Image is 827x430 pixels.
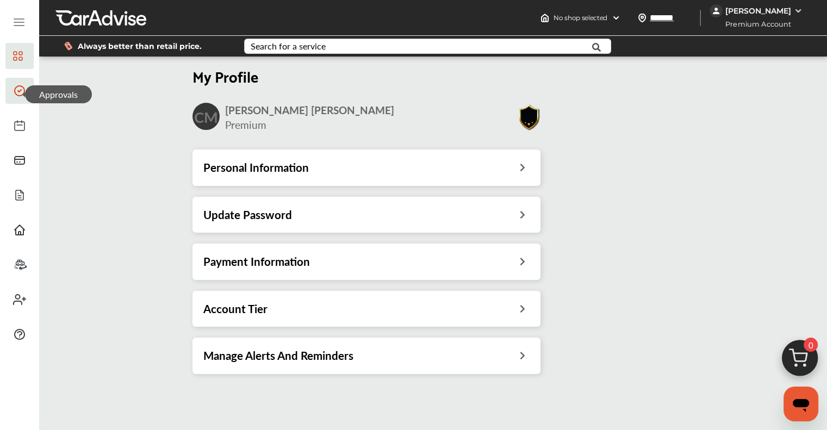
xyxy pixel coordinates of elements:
img: header-home-logo.8d720a4f.svg [540,14,549,22]
img: header-divider.bc55588e.svg [700,10,701,26]
h3: Update Password [203,208,292,222]
span: Premium [225,117,266,132]
img: jVpblrzwTbfkPYzPPzSLxeg0AAAAASUVORK5CYII= [710,4,723,17]
h2: My Profile [192,66,540,85]
div: Search for a service [251,42,326,51]
img: cart_icon.3d0951e8.svg [774,335,826,387]
span: [PERSON_NAME] [PERSON_NAME] [225,103,394,117]
img: location_vector.a44bc228.svg [638,14,646,22]
h2: CM [194,107,218,126]
img: header-down-arrow.9dd2ce7d.svg [612,14,620,22]
span: Approvals [25,85,92,103]
iframe: Button to launch messaging window [784,387,818,421]
span: No shop selected [554,14,607,22]
span: Premium Account [711,18,799,30]
h3: Payment Information [203,254,310,269]
img: Premiumbadge.10c2a128.svg [518,104,540,131]
h3: Account Tier [203,302,268,316]
h3: Manage Alerts And Reminders [203,348,353,363]
img: dollor_label_vector.a70140d1.svg [64,41,72,51]
span: Always better than retail price. [78,42,202,50]
h3: Personal Information [203,160,309,175]
span: 0 [804,338,818,352]
div: [PERSON_NAME] [725,6,791,16]
img: WGsFRI8htEPBVLJbROoPRyZpYNWhNONpIPPETTm6eUC0GeLEiAAAAAElFTkSuQmCC [794,7,803,15]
